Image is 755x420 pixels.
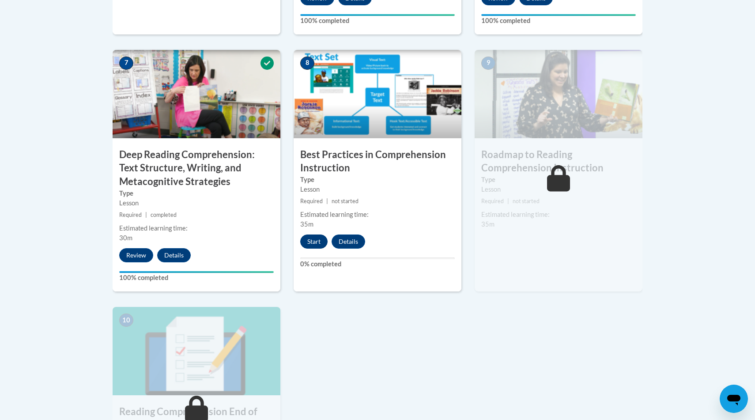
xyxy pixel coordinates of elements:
div: Lesson [119,198,274,208]
span: not started [513,198,540,204]
button: Details [332,235,365,249]
label: Type [481,175,636,185]
div: Estimated learning time: [481,210,636,219]
div: Lesson [481,185,636,194]
button: Details [157,248,191,262]
span: 35m [481,220,495,228]
span: | [326,198,328,204]
div: Estimated learning time: [300,210,455,219]
span: | [507,198,509,204]
span: | [145,212,147,218]
span: 30m [119,234,132,242]
label: 100% completed [119,273,274,283]
label: Type [119,189,274,198]
span: Required [481,198,504,204]
h3: Deep Reading Comprehension: Text Structure, Writing, and Metacognitive Strategies [113,148,280,189]
span: Required [300,198,323,204]
div: Your progress [300,14,455,16]
label: 0% completed [300,259,455,269]
span: not started [332,198,359,204]
span: 10 [119,314,133,327]
label: Type [300,175,455,185]
span: completed [151,212,177,218]
div: Estimated learning time: [119,223,274,233]
div: Lesson [300,185,455,194]
iframe: Button to launch messaging window [720,385,748,413]
img: Course Image [113,50,280,138]
label: 100% completed [300,16,455,26]
button: Review [119,248,153,262]
button: Start [300,235,328,249]
div: Your progress [119,271,274,273]
span: 7 [119,57,133,70]
img: Course Image [113,307,280,395]
span: Required [119,212,142,218]
span: 8 [300,57,314,70]
span: 35m [300,220,313,228]
div: Your progress [481,14,636,16]
img: Course Image [475,50,642,138]
h3: Roadmap to Reading Comprehension Instruction [475,148,642,175]
span: 9 [481,57,495,70]
label: 100% completed [481,16,636,26]
img: Course Image [294,50,461,138]
h3: Best Practices in Comprehension Instruction [294,148,461,175]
